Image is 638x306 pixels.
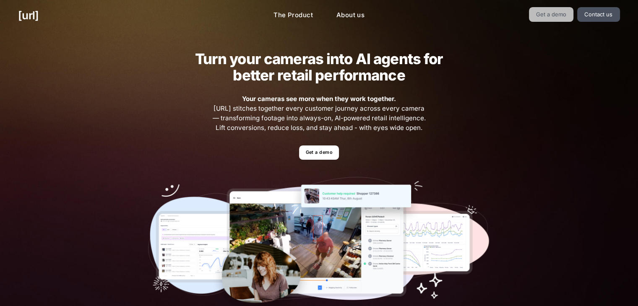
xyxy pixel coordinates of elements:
span: [URL] stitches together every customer journey across every camera — transforming footage into al... [211,94,427,132]
a: Contact us [577,7,620,22]
a: The Product [267,7,320,23]
a: About us [330,7,371,23]
strong: Your cameras see more when they work together. [242,95,396,103]
a: Get a demo [529,7,574,22]
h2: Turn your cameras into AI agents for better retail performance [182,51,456,83]
a: Get a demo [299,145,339,160]
a: [URL] [18,7,39,23]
